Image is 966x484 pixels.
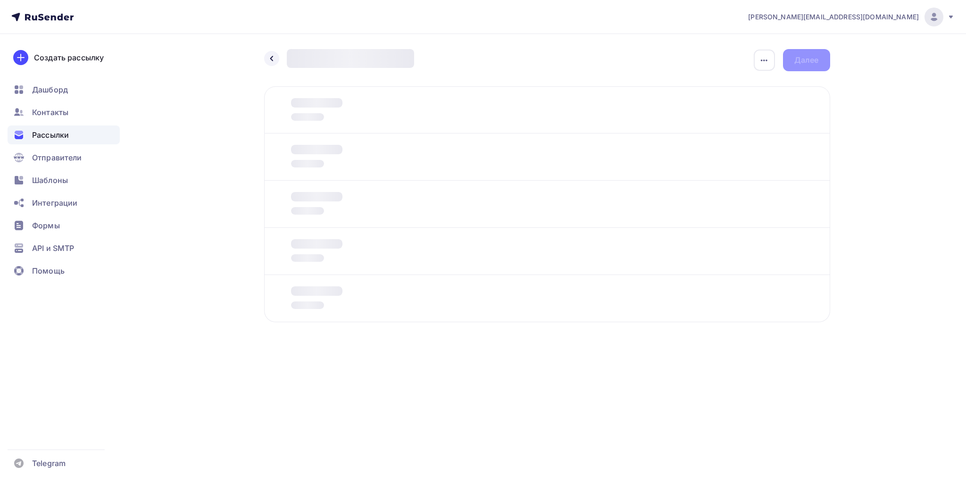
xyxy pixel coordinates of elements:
span: Шаблоны [32,175,68,186]
span: Отправители [32,152,82,163]
a: Рассылки [8,125,120,144]
span: Telegram [32,458,66,469]
span: Рассылки [32,129,69,141]
span: Интеграции [32,197,77,209]
span: [PERSON_NAME][EMAIL_ADDRESS][DOMAIN_NAME] [748,12,919,22]
span: Дашборд [32,84,68,95]
span: Помощь [32,265,65,276]
span: Контакты [32,107,68,118]
a: Формы [8,216,120,235]
div: Создать рассылку [34,52,104,63]
span: API и SMTP [32,242,74,254]
span: Формы [32,220,60,231]
a: Отправители [8,148,120,167]
a: Шаблоны [8,171,120,190]
a: Контакты [8,103,120,122]
a: [PERSON_NAME][EMAIL_ADDRESS][DOMAIN_NAME] [748,8,955,26]
a: Дашборд [8,80,120,99]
